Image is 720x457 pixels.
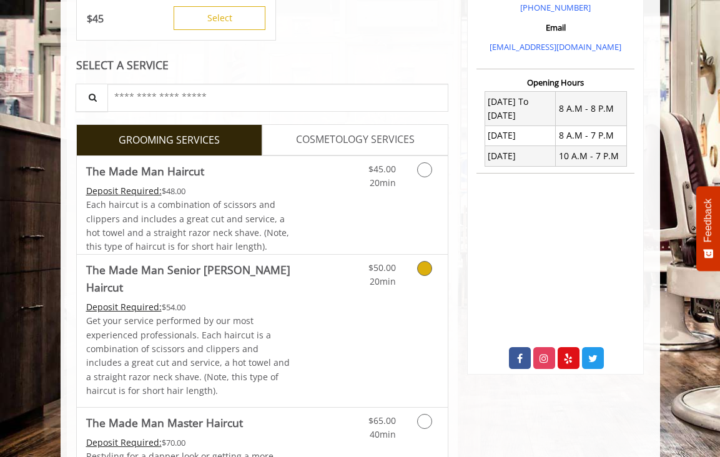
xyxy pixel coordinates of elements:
[556,146,626,166] td: 10 A.M - 7 P.M
[480,23,631,32] h3: Email
[86,436,293,450] div: $70.00
[485,92,555,126] td: [DATE] To [DATE]
[370,428,396,440] span: 40min
[370,177,396,189] span: 20min
[703,199,714,242] span: Feedback
[86,314,293,398] p: Get your service performed by our most experienced professionals. Each haircut is a combination o...
[368,262,396,273] span: $50.00
[296,132,415,148] span: COSMETOLOGY SERVICES
[87,12,104,26] p: 45
[86,436,162,448] span: This service needs some Advance to be paid before we block your appointment
[86,301,162,313] span: This service needs some Advance to be paid before we block your appointment
[556,92,626,126] td: 8 A.M - 8 P.M
[86,185,162,197] span: This service needs some Advance to be paid before we block your appointment
[368,415,396,426] span: $65.00
[76,59,449,71] div: SELECT A SERVICE
[485,125,555,145] td: [DATE]
[76,84,108,112] button: Service Search
[86,162,204,180] b: The Made Man Haircut
[86,261,293,296] b: The Made Man Senior [PERSON_NAME] Haircut
[87,12,92,26] span: $
[86,184,293,198] div: $48.00
[520,2,591,13] a: [PHONE_NUMBER]
[86,300,293,314] div: $54.00
[86,414,243,431] b: The Made Man Master Haircut
[174,6,265,30] button: Select
[370,275,396,287] span: 20min
[485,146,555,166] td: [DATE]
[556,125,626,145] td: 8 A.M - 7 P.M
[368,163,396,175] span: $45.00
[119,132,220,149] span: GROOMING SERVICES
[476,78,634,87] h3: Opening Hours
[696,186,720,271] button: Feedback - Show survey
[86,199,289,252] span: Each haircut is a combination of scissors and clippers and includes a great cut and service, a ho...
[490,41,621,52] a: [EMAIL_ADDRESS][DOMAIN_NAME]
